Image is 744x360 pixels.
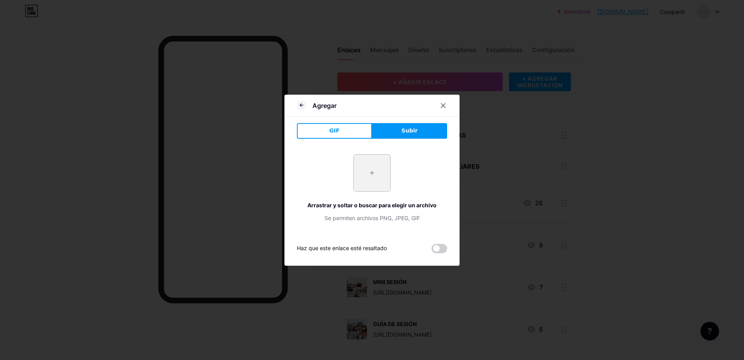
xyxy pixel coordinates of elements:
[372,123,447,139] button: Subir
[297,201,447,209] div: Arrastrar y soltar o buscar para elegir un archivo
[329,127,339,135] span: GIF
[297,214,447,222] div: Se permiten archivos PNG, JPEG, GIF
[297,244,387,253] div: Haz que este enlace esté resaltado
[297,123,372,139] button: GIF
[312,101,337,110] div: Agregar
[402,127,418,135] span: Subir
